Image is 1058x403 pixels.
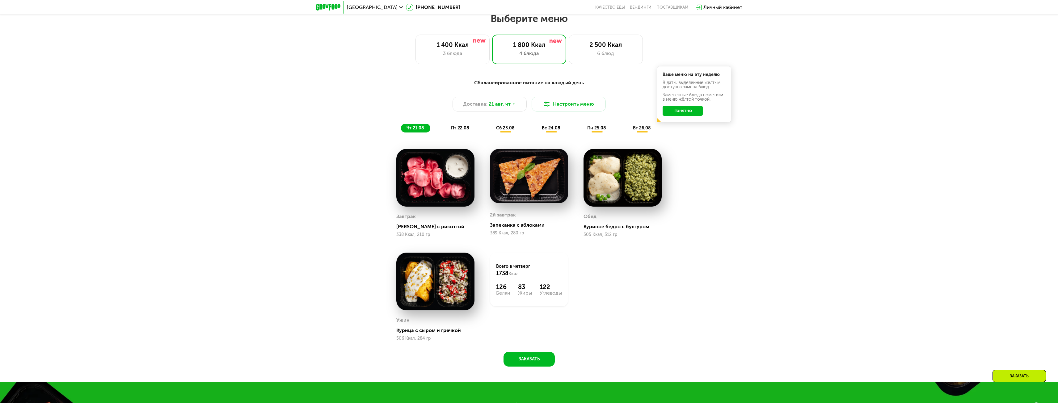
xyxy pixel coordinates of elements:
[396,232,474,237] div: 338 Ккал, 210 гр
[396,316,410,325] div: Ужин
[584,224,667,230] div: Куриное бедро с булгуром
[663,81,726,89] div: В даты, выделенные желтым, доступна замена блюд.
[663,73,726,77] div: Ваше меню на эту неделю
[347,5,398,10] span: [GEOGRAPHIC_DATA]
[542,125,560,131] span: вс 24.08
[496,125,515,131] span: сб 23.08
[396,224,479,230] div: [PERSON_NAME] с рикоттой
[595,5,625,10] a: Качество еды
[540,283,562,291] div: 122
[518,283,532,291] div: 83
[396,327,479,334] div: Курица с сыром и гречкой
[422,50,483,57] div: 3 блюда
[499,50,560,57] div: 4 блюда
[406,4,460,11] a: [PHONE_NUMBER]
[633,125,651,131] span: вт 26.08
[489,100,511,108] span: 21 авг, чт
[422,41,483,48] div: 1 400 Ккал
[663,93,726,102] div: Заменённые блюда пометили в меню жёлтой точкой.
[656,5,688,10] div: поставщикам
[587,125,606,131] span: пн 25.08
[451,125,469,131] span: пт 22.08
[490,210,516,220] div: 2й завтрак
[490,231,568,236] div: 389 Ккал, 280 гр
[703,4,742,11] div: Личный кабинет
[584,232,662,237] div: 505 Ккал, 312 гр
[584,212,596,221] div: Обед
[518,291,532,296] div: Жиры
[508,271,519,276] span: Ккал
[346,79,712,87] div: Сбалансированное питание на каждый день
[532,97,606,111] button: Настроить меню
[407,125,424,131] span: чт 21.08
[499,41,560,48] div: 1 800 Ккал
[396,336,474,341] div: 506 Ккал, 284 гр
[663,106,703,116] button: Понятно
[463,100,487,108] span: Доставка:
[496,283,510,291] div: 126
[575,50,636,57] div: 6 блюд
[630,5,651,10] a: Вендинги
[496,263,562,277] div: Всего в четверг
[496,291,510,296] div: Белки
[490,222,573,228] div: Запеканка с яблоками
[504,352,555,367] button: Заказать
[993,370,1046,382] div: Заказать
[496,270,508,277] span: 1738
[396,212,416,221] div: Завтрак
[575,41,636,48] div: 2 500 Ккал
[20,12,1038,25] h2: Выберите меню
[540,291,562,296] div: Углеводы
